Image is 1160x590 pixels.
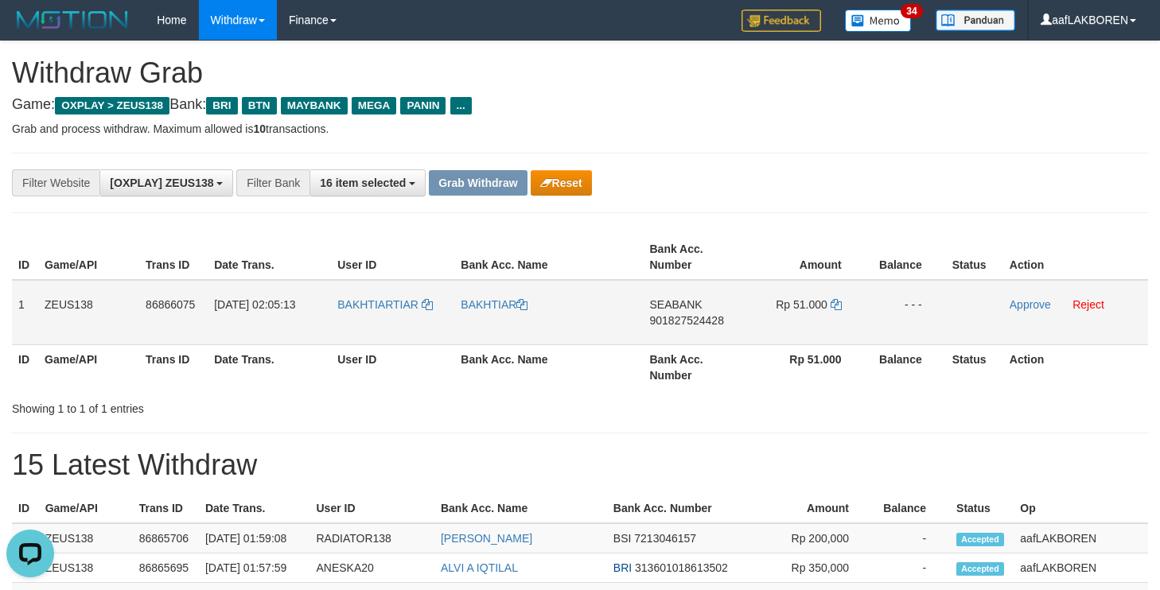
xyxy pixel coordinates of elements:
th: ID [12,235,38,280]
th: Bank Acc. Number [607,494,760,523]
th: Status [946,235,1003,280]
span: BAKHTIARTIAR [337,298,418,311]
span: BTN [242,97,277,115]
td: RADIATOR138 [310,523,434,553]
td: ZEUS138 [39,553,133,583]
button: Open LiveChat chat widget [6,6,54,54]
span: SEABANK [649,298,702,311]
p: Grab and process withdraw. Maximum allowed is transactions. [12,121,1148,137]
td: 86865706 [133,523,199,553]
button: 16 item selected [309,169,426,196]
img: MOTION_logo.png [12,8,133,32]
th: Bank Acc. Number [643,344,744,390]
td: aafLAKBOREN [1014,523,1148,553]
td: ANESKA20 [310,553,434,583]
strong: 10 [253,122,266,135]
div: Showing 1 to 1 of 1 entries [12,394,472,417]
th: Date Trans. [208,235,331,280]
th: User ID [331,344,454,390]
td: ZEUS138 [38,280,139,345]
th: Bank Acc. Name [434,494,607,523]
th: Game/API [39,494,133,523]
th: Game/API [38,235,139,280]
span: ... [450,97,472,115]
th: Op [1014,494,1148,523]
h1: Withdraw Grab [12,57,1148,89]
td: [DATE] 01:57:59 [199,553,310,583]
th: Action [1003,344,1148,390]
td: - [873,523,950,553]
img: Feedback.jpg [742,10,821,32]
span: Copy 901827524428 to clipboard [649,314,723,327]
a: Reject [1072,298,1104,311]
th: ID [12,344,38,390]
span: BRI [206,97,237,115]
th: User ID [310,494,434,523]
div: Filter Website [12,169,99,196]
td: - [873,553,950,583]
td: Rp 200,000 [760,523,873,553]
th: Date Trans. [208,344,331,390]
span: Copy 7213046157 to clipboard [634,532,696,545]
th: Bank Acc. Name [454,344,643,390]
td: Rp 350,000 [760,553,873,583]
span: BSI [613,532,632,545]
th: Status [950,494,1014,523]
th: Balance [866,344,946,390]
span: BRI [613,561,632,574]
span: PANIN [400,97,446,115]
td: aafLAKBOREN [1014,553,1148,583]
th: Amount [760,494,873,523]
h1: 15 Latest Withdraw [12,449,1148,481]
th: Balance [866,235,946,280]
span: OXPLAY > ZEUS138 [55,97,169,115]
button: [OXPLAY] ZEUS138 [99,169,233,196]
span: MEGA [352,97,397,115]
th: Game/API [38,344,139,390]
td: - - - [866,280,946,345]
th: Bank Acc. Name [454,235,643,280]
th: ID [12,494,39,523]
th: Bank Acc. Number [643,235,744,280]
a: [PERSON_NAME] [441,532,532,545]
button: Reset [531,170,592,196]
button: Grab Withdraw [429,170,527,196]
th: Balance [873,494,950,523]
a: BAKHTIARTIAR [337,298,433,311]
a: Copy 51000 to clipboard [831,298,842,311]
th: Date Trans. [199,494,310,523]
span: Rp 51.000 [776,298,827,311]
span: [OXPLAY] ZEUS138 [110,177,213,189]
span: 86866075 [146,298,195,311]
a: BAKHTIAR [461,298,527,311]
a: ALVI A IQTILAL [441,561,518,574]
img: panduan.png [936,10,1015,31]
td: [DATE] 01:59:08 [199,523,310,553]
td: 1 [12,280,38,345]
div: Filter Bank [236,169,309,196]
span: [DATE] 02:05:13 [214,298,295,311]
td: 86865695 [133,553,199,583]
span: Accepted [956,533,1004,546]
h4: Game: Bank: [12,97,1148,113]
th: Trans ID [133,494,199,523]
span: 16 item selected [320,177,406,189]
th: Status [946,344,1003,390]
th: Rp 51.000 [745,344,866,390]
a: Approve [1010,298,1051,311]
th: Action [1003,235,1148,280]
span: Accepted [956,562,1004,576]
th: Trans ID [139,344,208,390]
th: Trans ID [139,235,208,280]
td: ZEUS138 [39,523,133,553]
span: MAYBANK [281,97,348,115]
span: Copy 313601018613502 to clipboard [635,561,728,574]
span: 34 [901,4,922,18]
img: Button%20Memo.svg [845,10,912,32]
th: Amount [745,235,866,280]
th: User ID [331,235,454,280]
